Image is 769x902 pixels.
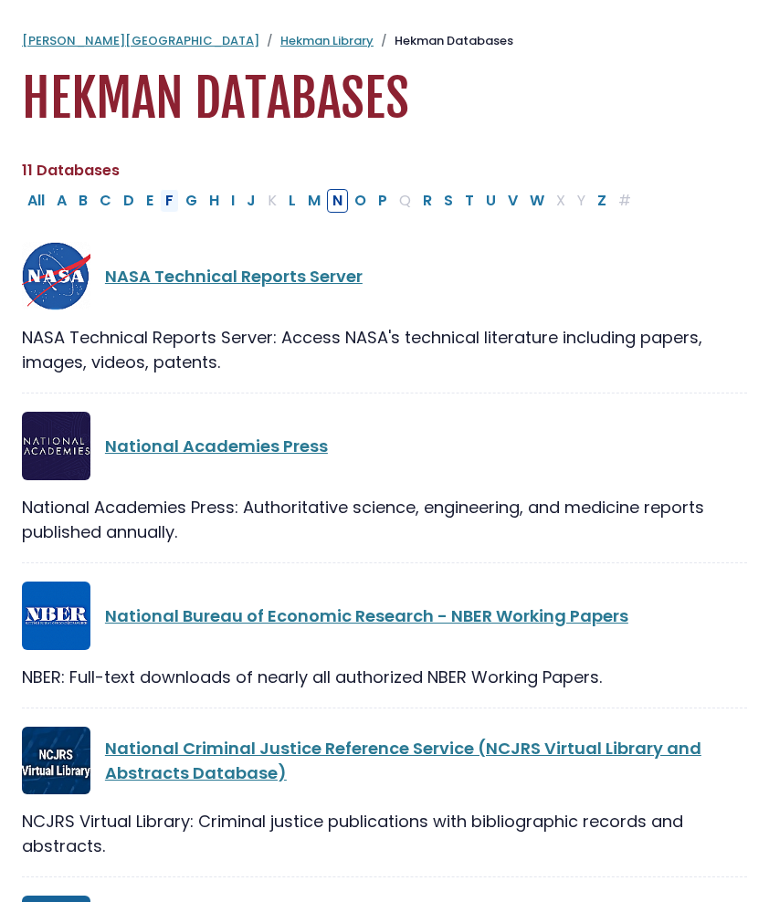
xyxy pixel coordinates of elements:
[22,495,747,544] div: National Academies Press: Authoritative science, engineering, and medicine reports published annu...
[105,737,701,784] a: National Criminal Justice Reference Service (NCJRS Virtual Library and Abstracts Database)
[22,160,120,181] span: 11 Databases
[480,189,501,213] button: Filter Results U
[459,189,479,213] button: Filter Results T
[417,189,437,213] button: Filter Results R
[141,189,159,213] button: Filter Results E
[374,32,513,50] li: Hekman Databases
[51,189,72,213] button: Filter Results A
[204,189,225,213] button: Filter Results H
[524,189,550,213] button: Filter Results W
[22,665,747,689] div: NBER: Full-text downloads of nearly all authorized NBER Working Papers.
[73,189,93,213] button: Filter Results B
[105,435,328,457] a: National Academies Press
[592,189,612,213] button: Filter Results Z
[502,189,523,213] button: Filter Results V
[160,189,179,213] button: Filter Results F
[94,189,117,213] button: Filter Results C
[22,809,747,858] div: NCJRS Virtual Library: Criminal justice publications with bibliographic records and abstracts.
[22,32,259,49] a: [PERSON_NAME][GEOGRAPHIC_DATA]
[280,32,374,49] a: Hekman Library
[22,325,747,374] div: NASA Technical Reports Server: Access NASA's technical literature including papers, images, video...
[22,188,638,211] div: Alpha-list to filter by first letter of database name
[373,189,393,213] button: Filter Results P
[180,189,203,213] button: Filter Results G
[349,189,372,213] button: Filter Results O
[105,604,628,627] a: National Bureau of Economic Research - NBER Working Papers
[118,189,140,213] button: Filter Results D
[327,189,348,213] button: Filter Results N
[241,189,261,213] button: Filter Results J
[105,265,363,288] a: NASA Technical Reports Server
[22,32,747,50] nav: breadcrumb
[438,189,458,213] button: Filter Results S
[283,189,301,213] button: Filter Results L
[226,189,240,213] button: Filter Results I
[22,189,50,213] button: All
[302,189,326,213] button: Filter Results M
[22,68,747,130] h1: Hekman Databases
